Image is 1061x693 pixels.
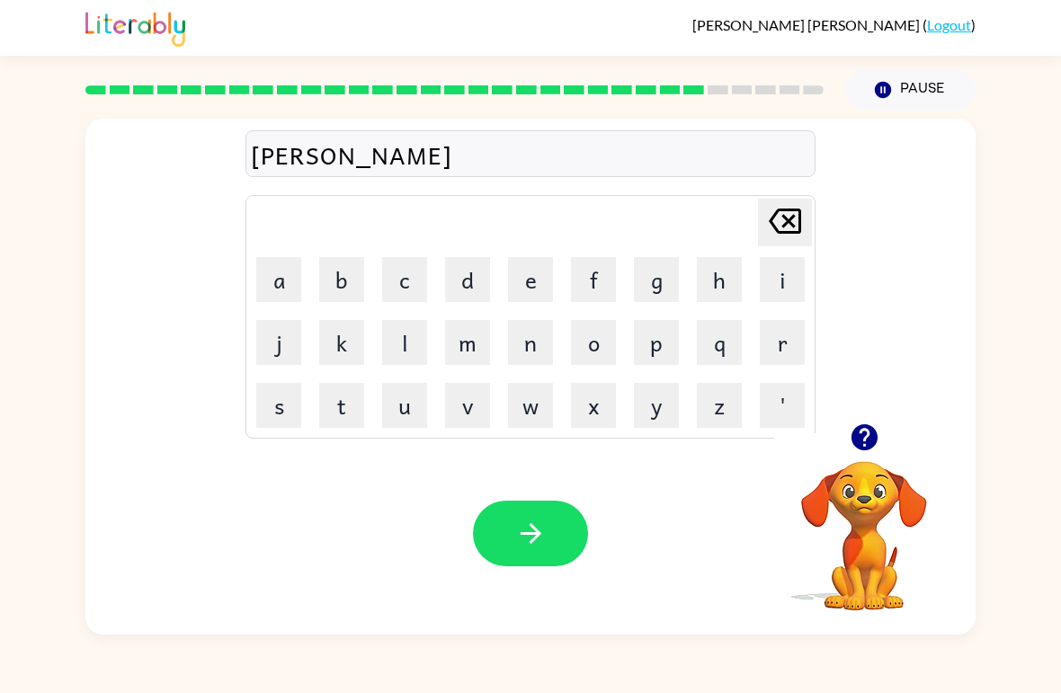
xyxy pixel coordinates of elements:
a: Logout [927,16,971,33]
button: d [445,257,490,302]
div: [PERSON_NAME] [251,136,810,173]
button: f [571,257,616,302]
button: n [508,320,553,365]
button: b [319,257,364,302]
button: i [760,257,805,302]
button: k [319,320,364,365]
button: u [382,383,427,428]
button: g [634,257,679,302]
button: j [256,320,301,365]
video: Your browser must support playing .mp4 files to use Literably. Please try using another browser. [774,433,954,613]
img: Literably [85,7,185,47]
button: r [760,320,805,365]
button: p [634,320,679,365]
button: s [256,383,301,428]
div: ( ) [692,16,976,33]
button: y [634,383,679,428]
button: w [508,383,553,428]
button: v [445,383,490,428]
button: l [382,320,427,365]
button: q [697,320,742,365]
button: ' [760,383,805,428]
button: x [571,383,616,428]
span: [PERSON_NAME] [PERSON_NAME] [692,16,923,33]
button: a [256,257,301,302]
button: m [445,320,490,365]
button: z [697,383,742,428]
button: Pause [845,69,976,111]
button: t [319,383,364,428]
button: h [697,257,742,302]
button: o [571,320,616,365]
button: e [508,257,553,302]
button: c [382,257,427,302]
